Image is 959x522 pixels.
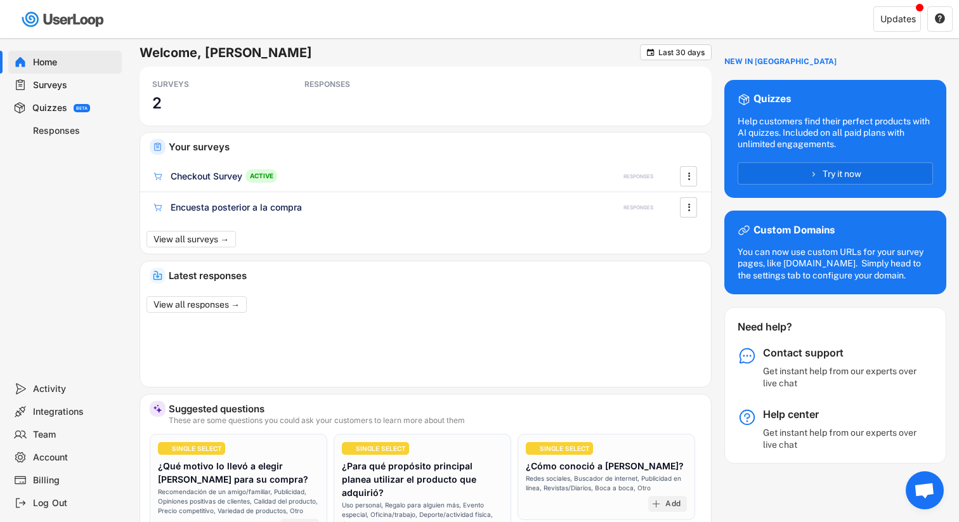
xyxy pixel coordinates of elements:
div: Billing [33,474,117,486]
div: Your surveys [169,142,701,152]
button: View all surveys → [147,231,236,247]
div: Last 30 days [658,49,705,56]
div: Account [33,452,117,464]
div: Custom Domains [753,224,835,237]
div: Redes sociales, Buscador de internet, Publicidad en línea, Revistas/Diarios, Boca a boca, Otro [526,474,687,493]
div: Recomendación de un amigo/familiar, Publicidad, Opiniones positivas de clientes, Calidad del prod... [158,487,319,516]
img: MagicMajor%20%28Purple%29.svg [153,404,162,414]
div: Get instant help from our experts over live chat [763,427,922,450]
div: NEW IN [GEOGRAPHIC_DATA] [724,57,837,67]
text:  [647,48,655,57]
div: These are some questions you could ask your customers to learn more about them [169,417,701,424]
div: BETA [76,106,88,110]
div: RESPONSES [623,173,653,180]
text:  [935,13,945,24]
h6: Welcome, [PERSON_NAME] [140,44,640,61]
div: Contact support [763,346,922,360]
div: ¿Qué motivo lo llevó a elegir [PERSON_NAME] para su compra? [158,459,319,486]
div: Encuesta posterior a la compra [171,201,302,214]
img: yH5BAEAAAAALAAAAAABAAEAAAIBRAA7 [345,445,351,452]
div: SINGLE SELECT [540,445,590,452]
div: RESPONSES [623,204,653,211]
div: Activity [33,383,117,395]
img: yH5BAEAAAAALAAAAAABAAEAAAIBRAA7 [529,445,535,452]
button:  [646,48,655,57]
div: Quizzes [753,93,791,106]
div: ¿Cómo conoció a [PERSON_NAME]? [526,459,684,473]
div: Help customers find their perfect products with AI quizzes. Included on all paid plans with unlim... [738,115,933,150]
button:  [682,198,695,217]
button:  [934,13,946,25]
div: Open chat [906,471,944,509]
img: IncomingMajor.svg [153,271,162,280]
div: Team [33,429,117,441]
text:  [688,200,690,214]
div: Get instant help from our experts over live chat [763,365,922,388]
button:  [682,167,695,186]
button: View all responses → [147,296,247,313]
div: Integrations [33,406,117,418]
div: Need help? [738,320,826,334]
div: Checkout Survey [171,170,242,183]
div: Responses [33,125,117,137]
text:  [688,169,690,183]
img: userloop-logo-01.svg [19,6,108,32]
div: Latest responses [169,271,701,280]
button: Try it now [738,162,933,185]
div: Suggested questions [169,404,701,414]
div: SINGLE SELECT [172,445,222,452]
div: Add [665,499,681,509]
div: Surveys [33,79,117,91]
div: SURVEYS [152,79,266,89]
div: You can now use custom URLs for your survey pages, like [DOMAIN_NAME]. Simply head to the setting... [738,246,933,281]
div: Updates [880,15,916,23]
img: yH5BAEAAAAALAAAAAABAAEAAAIBRAA7 [161,445,167,452]
div: SINGLE SELECT [356,445,406,452]
div: Home [33,56,117,69]
div: Help center [763,408,922,421]
div: ACTIVE [245,169,277,183]
div: Quizzes [32,102,67,114]
div: ¿Para qué propósito principal planea utilizar el producto que adquirió? [342,459,503,499]
h3: 2 [152,93,162,113]
span: Try it now [823,169,861,178]
div: RESPONSES [304,79,419,89]
div: Log Out [33,497,117,509]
